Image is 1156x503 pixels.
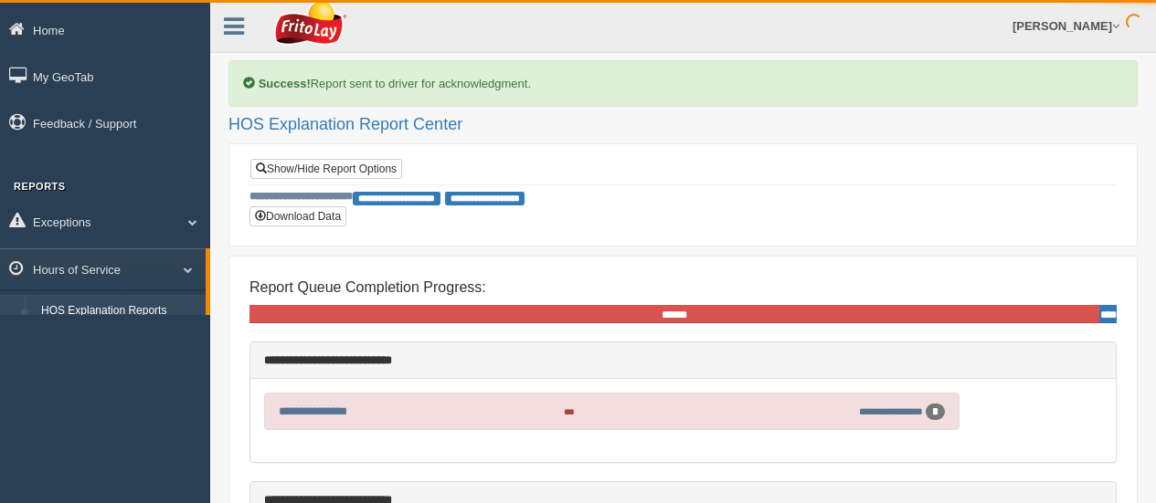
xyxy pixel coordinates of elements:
[249,206,346,226] button: Download Data
[228,60,1138,107] div: Report sent to driver for acknowledgment.
[249,279,1117,296] h4: Report Queue Completion Progress:
[33,295,206,328] a: HOS Explanation Reports
[250,159,402,179] a: Show/Hide Report Options
[228,116,1138,134] h2: HOS Explanation Report Center
[259,77,311,90] b: Success!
